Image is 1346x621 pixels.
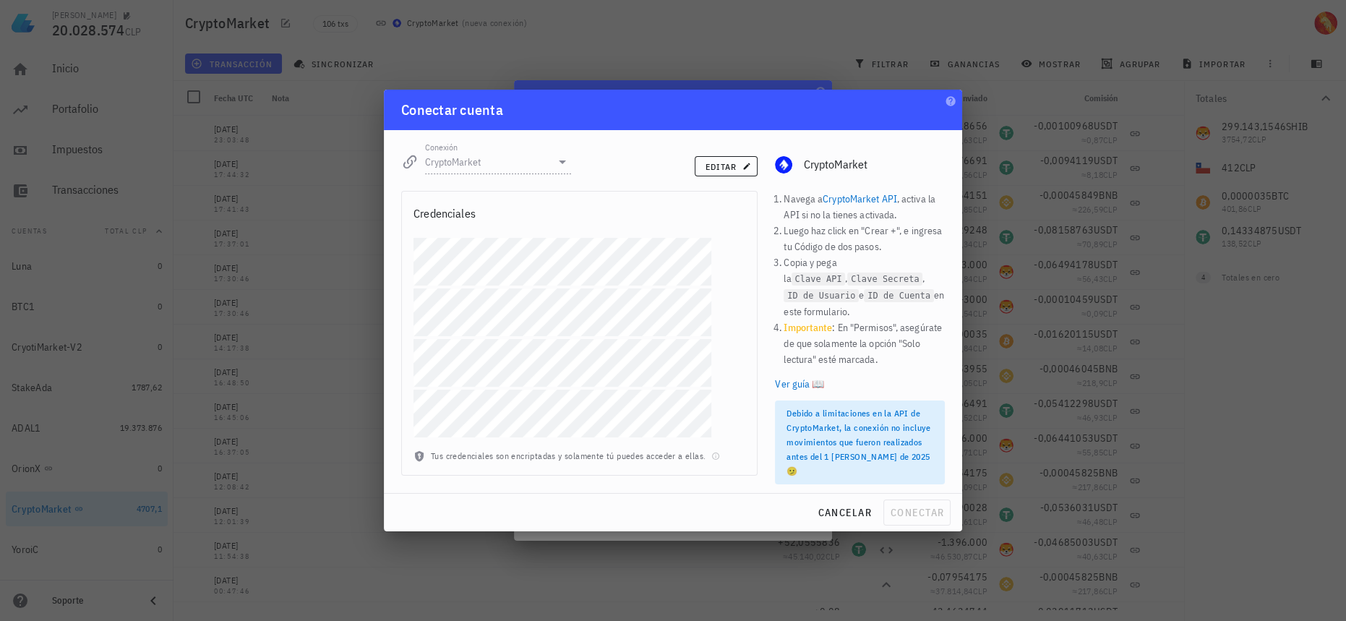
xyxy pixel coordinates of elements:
[784,289,859,303] code: ID de Usuario
[704,161,748,172] span: editar
[784,320,945,367] li: : En "Permisos", asegúrate de que solamente la opción "Solo lectura" esté marcada.
[823,192,897,205] a: CryptoMarket API
[847,273,922,286] code: Clave Secreta
[784,254,945,320] li: Copia y pega la , , e en este formulario.
[401,98,503,121] div: Conectar cuenta
[784,223,945,254] li: Luego haz click en "Crear +", e ingresa tu Código de dos pasos.
[784,321,832,334] b: Importante
[413,203,476,223] div: Credenciales
[792,273,846,286] code: Clave API
[804,158,945,171] div: CryptoMarket
[775,376,945,392] a: Ver guía 📖
[864,289,934,303] code: ID de Cuenta
[812,500,878,526] button: cancelar
[425,142,458,153] label: Conexión
[818,506,872,519] span: cancelar
[786,408,930,476] span: Debido a limitaciones en la API de CryptoMarket, la conexión no incluye movimientos que fueron re...
[402,449,757,475] div: Tus credenciales son encriptadas y solamente tú puedes acceder a ellas.
[784,191,945,223] li: Navega a , activa la API si no la tienes activada.
[695,156,758,176] button: editar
